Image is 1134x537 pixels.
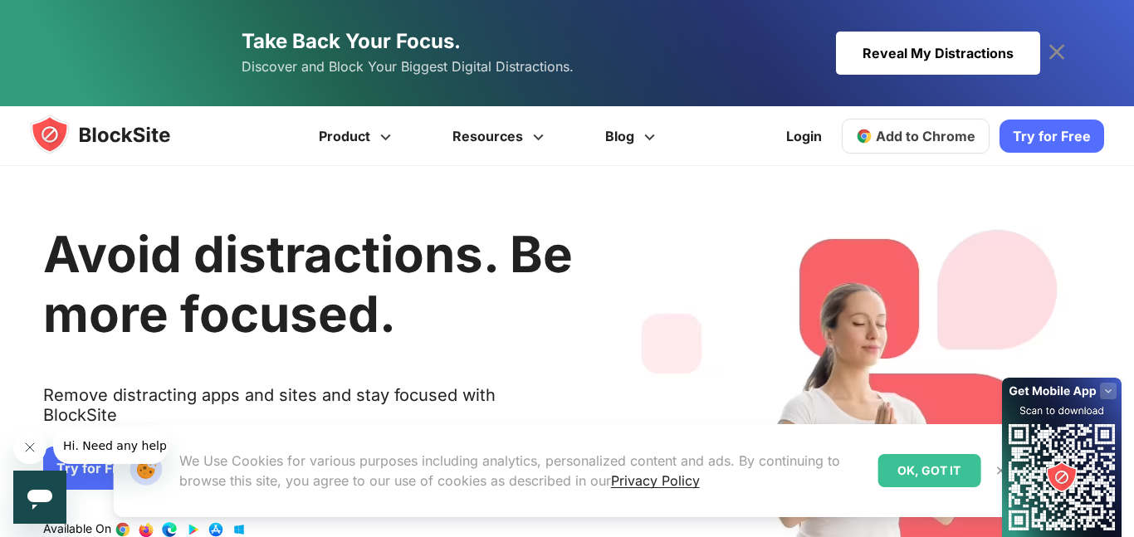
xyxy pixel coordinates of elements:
[877,454,980,487] div: OK, GOT IT
[242,55,574,79] span: Discover and Block Your Biggest Digital Distractions.
[611,472,700,489] a: Privacy Policy
[836,32,1040,75] div: Reveal My Distractions
[53,427,168,464] iframe: Message from company
[242,29,461,53] span: Take Back Your Focus.
[30,115,203,154] img: blocksite-icon.5d769676.svg
[856,128,872,144] img: chrome-icon.svg
[13,471,66,524] iframe: Button to launch messaging window
[842,119,990,154] a: Add to Chrome
[577,106,688,166] a: Blog
[179,451,865,491] p: We Use Cookies for various purposes including analytics, personalized content and ads. By continu...
[994,464,1007,477] img: Close
[876,128,975,144] span: Add to Chrome
[43,224,573,344] h1: Avoid distractions. Be more focused.
[291,106,424,166] a: Product
[424,106,577,166] a: Resources
[10,12,120,25] span: Hi. Need any help?
[1000,120,1104,153] a: Try for Free
[13,431,46,464] iframe: Close message
[43,447,148,490] a: Try for Free
[43,385,573,438] text: Remove distracting apps and sites and stay focused with BlockSite
[776,116,832,156] a: Login
[990,460,1011,481] button: Close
